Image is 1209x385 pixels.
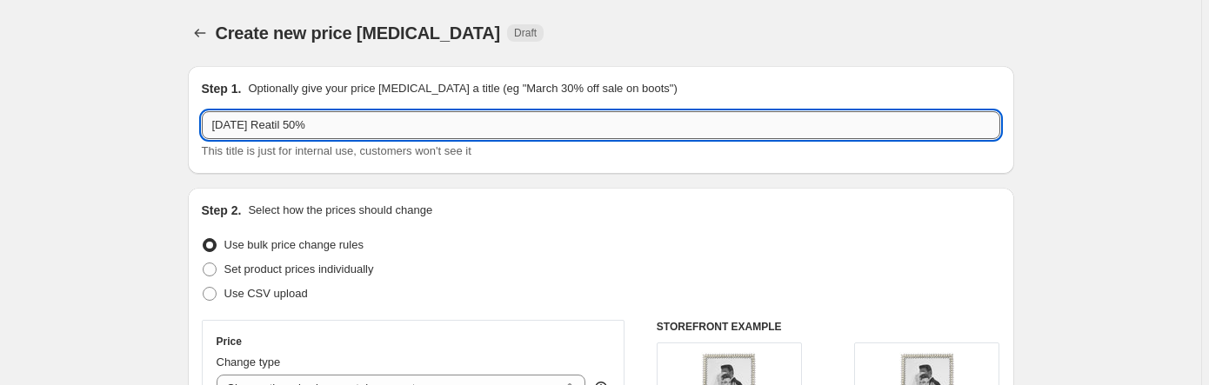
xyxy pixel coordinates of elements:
h3: Price [217,335,242,348]
span: Use CSV upload [224,287,308,300]
span: Use bulk price change rules [224,238,364,251]
span: Draft [514,26,537,40]
span: Change type [217,355,281,368]
h6: STOREFRONT EXAMPLE [657,320,1000,334]
h2: Step 1. [202,80,242,97]
input: 30% off holiday sale [202,111,1000,139]
p: Optionally give your price [MEDICAL_DATA] a title (eg "March 30% off sale on boots") [248,80,677,97]
h2: Step 2. [202,202,242,219]
span: Set product prices individually [224,262,374,275]
span: Create new price [MEDICAL_DATA] [216,23,501,43]
button: Price change jobs [188,21,212,45]
p: Select how the prices should change [248,202,432,219]
span: This title is just for internal use, customers won't see it [202,144,471,157]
